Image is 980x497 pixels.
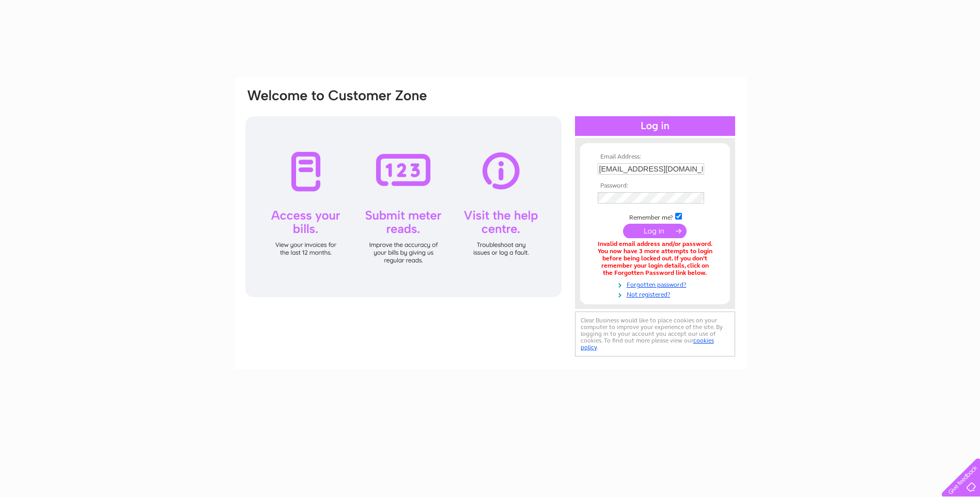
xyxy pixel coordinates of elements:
[595,182,715,190] th: Password:
[598,289,715,299] a: Not registered?
[623,224,687,238] input: Submit
[598,241,712,276] div: Invalid email address and/or password. You now have 3 more attempts to login before being locked ...
[595,211,715,222] td: Remember me?
[598,279,715,289] a: Forgotten password?
[595,153,715,161] th: Email Address:
[575,312,735,356] div: Clear Business would like to place cookies on your computer to improve your experience of the sit...
[581,337,714,351] a: cookies policy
